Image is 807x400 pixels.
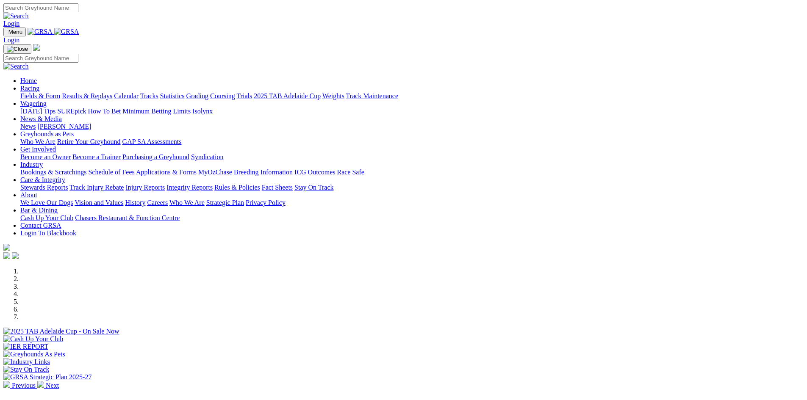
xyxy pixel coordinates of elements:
[88,108,121,115] a: How To Bet
[3,54,78,63] input: Search
[20,184,68,191] a: Stewards Reports
[20,108,804,115] div: Wagering
[3,244,10,251] img: logo-grsa-white.png
[20,229,76,237] a: Login To Blackbook
[20,161,43,168] a: Industry
[20,176,65,183] a: Care & Integrity
[20,92,60,99] a: Fields & Form
[210,92,235,99] a: Coursing
[236,92,252,99] a: Trials
[54,28,79,36] img: GRSA
[20,130,74,138] a: Greyhounds as Pets
[160,92,185,99] a: Statistics
[246,199,286,206] a: Privacy Policy
[20,153,804,161] div: Get Involved
[125,184,165,191] a: Injury Reports
[7,46,28,52] img: Close
[20,123,36,130] a: News
[33,44,40,51] img: logo-grsa-white.png
[3,328,119,335] img: 2025 TAB Adelaide Cup - On Sale Now
[3,28,26,36] button: Toggle navigation
[346,92,398,99] a: Track Maintenance
[122,138,182,145] a: GAP SA Assessments
[20,168,86,176] a: Bookings & Scratchings
[20,199,804,207] div: About
[20,85,39,92] a: Racing
[72,153,121,160] a: Become a Trainer
[322,92,344,99] a: Weights
[3,381,10,388] img: chevron-left-pager-white.svg
[3,358,50,366] img: Industry Links
[166,184,213,191] a: Integrity Reports
[198,168,232,176] a: MyOzChase
[20,184,804,191] div: Care & Integrity
[122,153,189,160] a: Purchasing a Greyhound
[20,214,73,221] a: Cash Up Your Club
[46,382,59,389] span: Next
[20,153,71,160] a: Become an Owner
[28,28,53,36] img: GRSA
[262,184,293,191] a: Fact Sheets
[37,382,59,389] a: Next
[169,199,205,206] a: Who We Are
[12,382,36,389] span: Previous
[234,168,293,176] a: Breeding Information
[62,92,112,99] a: Results & Replays
[20,146,56,153] a: Get Involved
[57,108,86,115] a: SUREpick
[57,138,121,145] a: Retire Your Greyhound
[254,92,321,99] a: 2025 TAB Adelaide Cup
[12,252,19,259] img: twitter.svg
[214,184,260,191] a: Rules & Policies
[20,100,47,107] a: Wagering
[20,199,73,206] a: We Love Our Dogs
[191,153,223,160] a: Syndication
[114,92,139,99] a: Calendar
[69,184,124,191] a: Track Injury Rebate
[20,138,55,145] a: Who We Are
[122,108,191,115] a: Minimum Betting Limits
[3,382,37,389] a: Previous
[3,20,19,27] a: Login
[37,381,44,388] img: chevron-right-pager-white.svg
[3,12,29,20] img: Search
[20,207,58,214] a: Bar & Dining
[147,199,168,206] a: Careers
[75,214,180,221] a: Chasers Restaurant & Function Centre
[20,222,61,229] a: Contact GRSA
[3,350,65,358] img: Greyhounds As Pets
[3,366,49,373] img: Stay On Track
[125,199,145,206] a: History
[88,168,134,176] a: Schedule of Fees
[8,29,22,35] span: Menu
[20,191,37,199] a: About
[3,44,31,54] button: Toggle navigation
[3,252,10,259] img: facebook.svg
[3,36,19,44] a: Login
[294,184,333,191] a: Stay On Track
[294,168,335,176] a: ICG Outcomes
[140,92,158,99] a: Tracks
[20,138,804,146] div: Greyhounds as Pets
[20,214,804,222] div: Bar & Dining
[3,343,48,350] img: IER REPORT
[3,373,92,381] img: GRSA Strategic Plan 2025-27
[20,92,804,100] div: Racing
[37,123,91,130] a: [PERSON_NAME]
[20,115,62,122] a: News & Media
[75,199,123,206] a: Vision and Values
[186,92,208,99] a: Grading
[3,335,63,343] img: Cash Up Your Club
[136,168,197,176] a: Applications & Forms
[20,108,55,115] a: [DATE] Tips
[3,3,78,12] input: Search
[206,199,244,206] a: Strategic Plan
[192,108,213,115] a: Isolynx
[3,63,29,70] img: Search
[20,123,804,130] div: News & Media
[20,77,37,84] a: Home
[337,168,364,176] a: Race Safe
[20,168,804,176] div: Industry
